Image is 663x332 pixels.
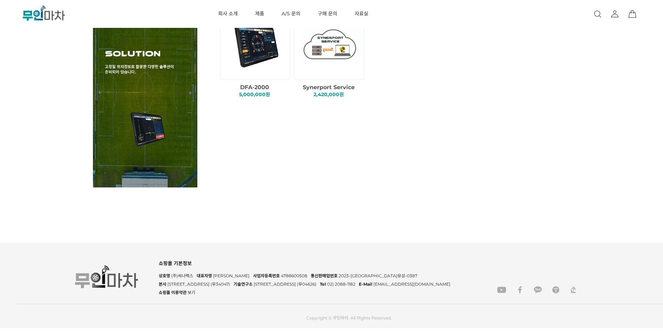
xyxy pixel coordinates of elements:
span: 5,000,000원 [239,91,270,98]
span: 사업자등록번호 [253,273,280,278]
span: 상호명 [159,273,170,278]
span: [STREET_ADDRESS] (우34047) [167,281,230,287]
span: [PERSON_NAME] [213,273,250,278]
span: DFA-2000 [240,84,269,91]
a: youtube [494,286,510,293]
span: 본사 [159,281,166,287]
div: Copyright © 무인마차. All Rights Reserved. [306,315,392,321]
span: [EMAIL_ADDRESS][DOMAIN_NAME] [373,281,450,287]
span: Synerport Service [303,84,355,91]
a: synerex [566,286,577,293]
a: kakao [530,286,545,293]
span: 기술연구소 [234,281,253,287]
img: main_Solution.png [93,9,197,187]
span: Tel [320,281,326,287]
span: E-Mail [359,281,372,287]
img: 5de367c4c3387784f65bec6c4d6f3f25.png [227,15,286,74]
span: 보기 [188,290,195,295]
span: (주)씨너렉스 [171,273,193,278]
img: df99356c7ac7ab8788ae9e592767bfd0.jpg [301,25,360,65]
a: tistory [549,286,563,293]
span: 쇼핑몰 이용약관 [159,290,187,295]
span: 대표자명 [197,273,212,278]
span: [STREET_ADDRESS] (우04626) [254,281,316,287]
span: 4788600508 [281,273,307,278]
span: 2023-[GEOGRAPHIC_DATA]유성-0387 [339,273,417,278]
a: 쇼핑몰 이용약관 보기 [159,290,195,295]
div: 쇼핑몰 기본정보 [159,258,490,268]
span: 02) 2088-1182 [327,281,355,287]
span: 2,420,000원 [314,91,344,98]
span: 통신판매업번호 [311,273,338,278]
a: facebook [513,286,527,293]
